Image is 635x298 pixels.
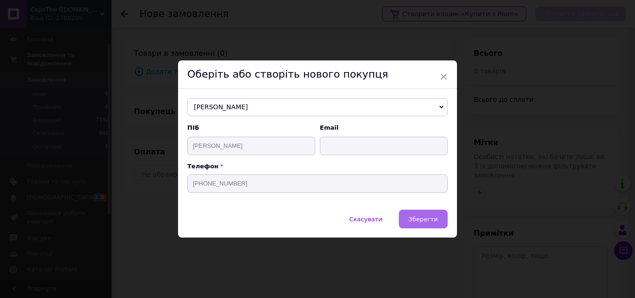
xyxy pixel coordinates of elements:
[339,210,392,228] button: Скасувати
[399,210,448,228] button: Зберегти
[178,60,457,89] div: Оберіть або створіть нового покупця
[187,124,315,132] span: ПІБ
[439,69,448,85] span: ×
[349,216,382,223] span: Скасувати
[187,174,448,193] input: +38 096 0000000
[409,216,438,223] span: Зберегти
[187,98,448,117] span: [PERSON_NAME]
[320,124,448,132] span: Email
[187,163,448,170] p: Телефон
